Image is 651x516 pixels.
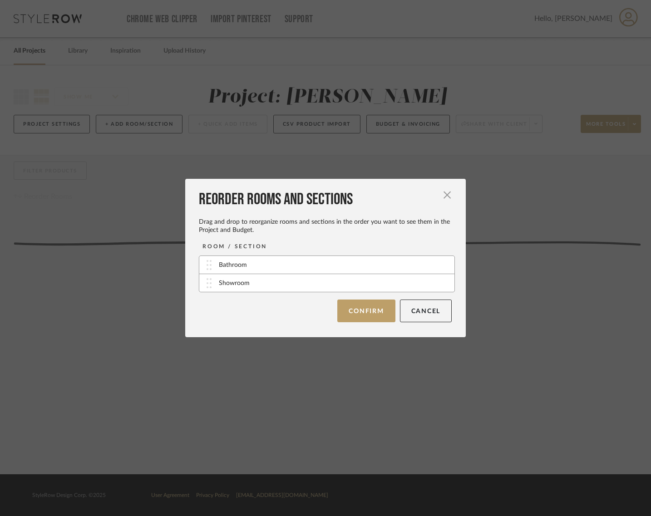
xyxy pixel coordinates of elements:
[199,218,452,234] div: Drag and drop to reorganize rooms and sections in the order you want to see them in the Project a...
[400,300,452,322] button: Cancel
[219,260,247,270] div: Bathroom
[207,260,212,270] img: vertical-grip.svg
[219,279,250,288] div: Showroom
[438,186,456,204] button: Close
[207,278,212,288] img: vertical-grip.svg
[202,242,267,251] div: ROOM / SECTION
[337,300,395,322] button: Confirm
[199,190,452,210] div: Reorder Rooms and Sections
